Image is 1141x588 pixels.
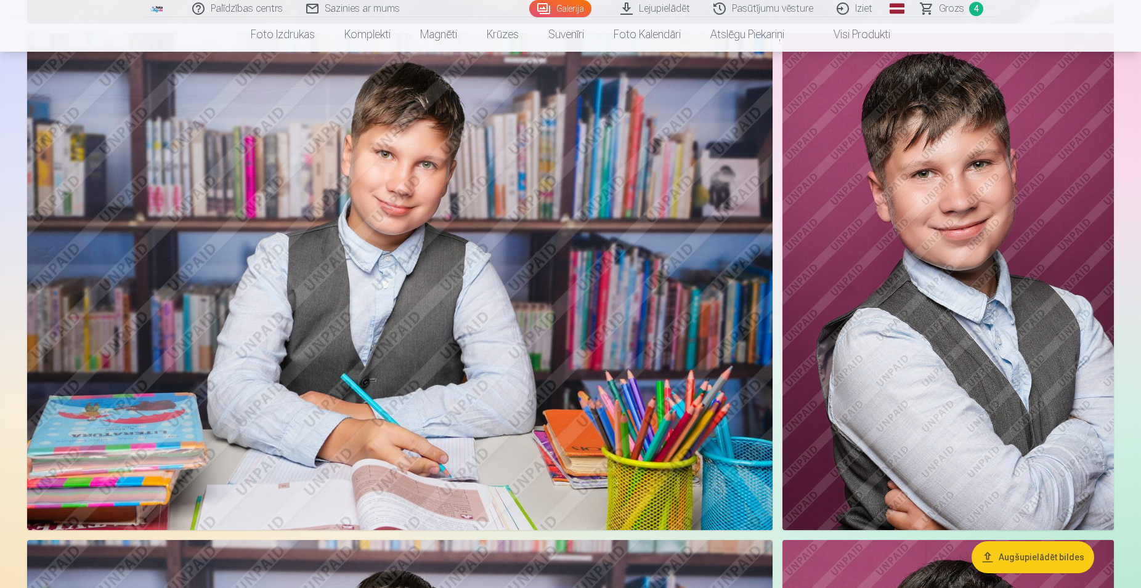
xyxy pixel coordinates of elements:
button: Augšupielādēt bildes [972,541,1094,573]
img: /fa1 [150,5,164,12]
a: Visi produkti [799,17,905,52]
a: Atslēgu piekariņi [696,17,799,52]
a: Foto izdrukas [236,17,330,52]
a: Foto kalendāri [599,17,696,52]
a: Komplekti [330,17,405,52]
a: Krūzes [472,17,534,52]
a: Magnēti [405,17,472,52]
span: Grozs [939,1,964,16]
span: 4 [969,2,983,16]
a: Suvenīri [534,17,599,52]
